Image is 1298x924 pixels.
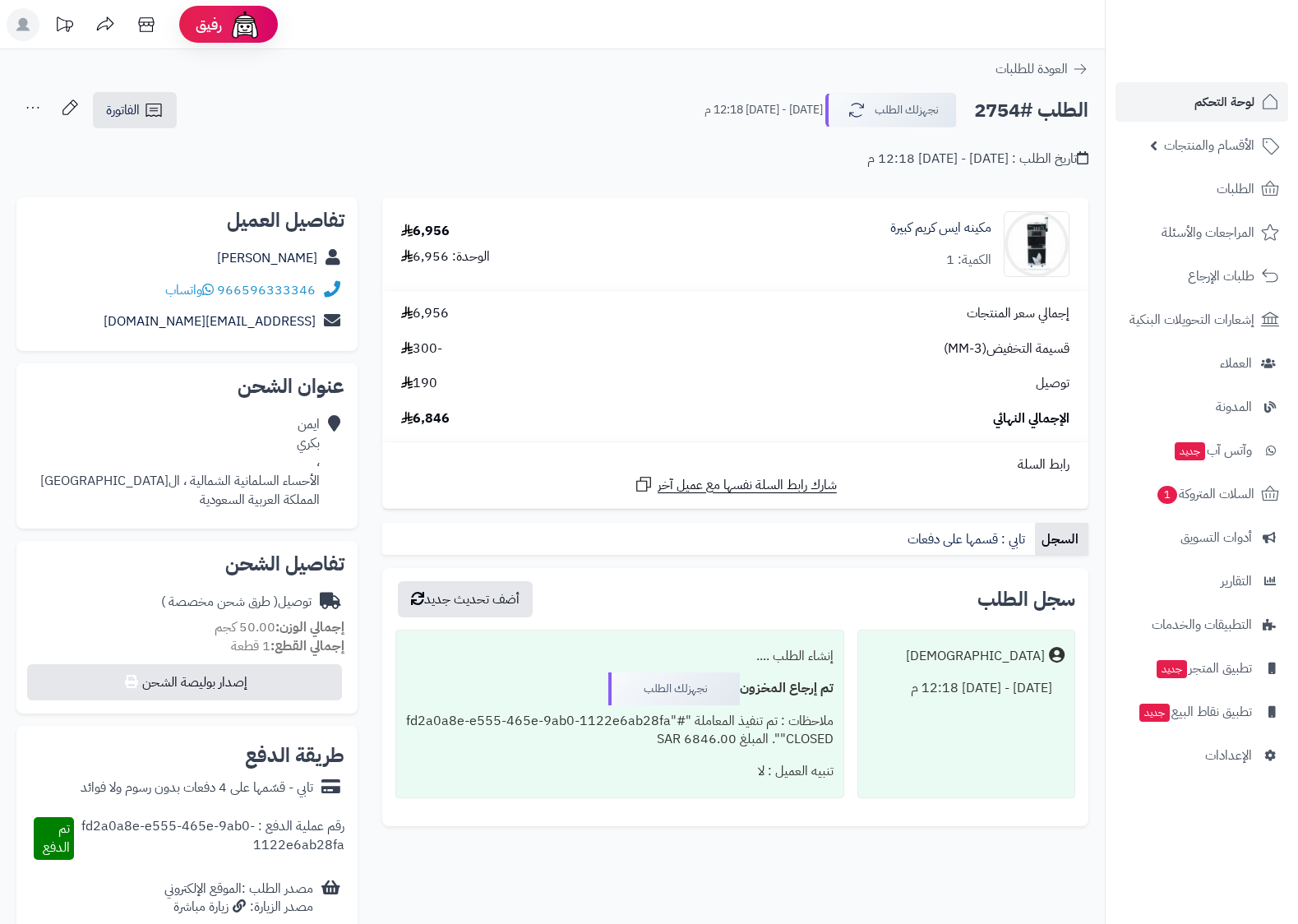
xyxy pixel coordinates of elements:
span: جديد [1139,704,1170,722]
a: وآتس آبجديد [1116,431,1288,470]
small: 1 قطعة [231,636,344,656]
h2: تفاصيل الشحن [30,554,344,574]
a: واتساب [165,280,214,300]
span: طلبات الإرجاع [1188,265,1254,288]
span: -300 [401,340,442,358]
a: الفاتورة [93,92,177,128]
span: ( طرق شحن مخصصة ) [161,592,278,612]
a: [PERSON_NAME] [217,248,317,268]
span: رفيق [196,15,222,35]
a: الإعدادات [1116,736,1288,775]
span: الأقسام والمنتجات [1164,134,1254,157]
a: العملاء [1116,344,1288,383]
img: ai-face.png [229,8,261,41]
a: المدونة [1116,387,1288,427]
span: لوحة التحكم [1194,90,1254,113]
a: تطبيق المتجرجديد [1116,649,1288,688]
a: التقارير [1116,561,1288,601]
span: المراجعات والأسئلة [1162,221,1254,244]
span: 190 [401,374,437,393]
a: العودة للطلبات [995,59,1088,79]
button: إصدار بوليصة الشحن [27,664,342,700]
span: الفاتورة [106,100,140,120]
a: مكينه ايس كريم كبيرة [890,219,991,238]
span: إشعارات التحويلات البنكية [1129,308,1254,331]
span: 6,956 [401,304,449,323]
span: إجمالي سعر المنتجات [967,304,1069,323]
h2: تفاصيل العميل [30,210,344,230]
button: أضف تحديث جديد [398,581,533,617]
span: شارك رابط السلة نفسها مع عميل آخر [658,476,837,495]
a: السجل [1035,523,1088,556]
img: 1748758086-web1new-90x90.jpg [1005,211,1069,277]
span: العودة للطلبات [995,59,1068,79]
div: مصدر الطلب :الموقع الإلكتروني [164,880,313,917]
div: [DATE] - [DATE] 12:18 م [868,672,1065,705]
span: تم الدفع [43,819,70,857]
a: طلبات الإرجاع [1116,256,1288,296]
b: تم إرجاع المخزون [740,678,834,698]
h2: عنوان الشحن [30,377,344,396]
div: رابط السلة [389,455,1082,474]
span: وآتس آب [1173,439,1252,462]
a: السلات المتروكة1 [1116,474,1288,514]
span: أدوات التسويق [1180,526,1252,549]
a: إشعارات التحويلات البنكية [1116,300,1288,340]
span: تطبيق المتجر [1155,657,1252,680]
div: الوحدة: 6,956 [401,247,490,266]
span: المدونة [1216,395,1252,418]
a: المراجعات والأسئلة [1116,213,1288,252]
a: تطبيق نقاط البيعجديد [1116,692,1288,732]
a: 966596333346 [217,280,316,300]
div: تاريخ الطلب : [DATE] - [DATE] 12:18 م [867,150,1088,169]
small: [DATE] - [DATE] 12:18 م [704,102,823,118]
a: أدوات التسويق [1116,518,1288,557]
div: تنبيه العميل : لا [406,755,834,788]
img: logo-2.png [1186,46,1282,81]
div: توصيل [161,593,312,612]
span: جديد [1157,660,1187,678]
span: التطبيقات والخدمات [1152,613,1252,636]
button: نجهزلك الطلب [825,93,957,127]
div: تابي - قسّمها على 4 دفعات بدون رسوم ولا فوائد [81,778,313,797]
strong: إجمالي القطع: [270,636,344,656]
a: [EMAIL_ADDRESS][DOMAIN_NAME] [104,312,316,331]
span: توصيل [1036,374,1069,393]
small: 50.00 كجم [215,617,344,637]
span: العملاء [1220,352,1252,375]
div: [DEMOGRAPHIC_DATA] [906,647,1045,666]
div: ايمن بكري ، الأحساء السلمانية الشمالية ، ال[GEOGRAPHIC_DATA] المملكة العربية السعودية [40,415,320,509]
div: 6,956 [401,222,450,241]
a: التطبيقات والخدمات [1116,605,1288,644]
span: 1 [1157,486,1177,504]
a: لوحة التحكم [1116,82,1288,122]
a: تحديثات المنصة [44,8,85,45]
span: قسيمة التخفيض(MM-3) [944,340,1069,358]
span: الإجمالي النهائي [993,409,1069,428]
h2: طريقة الدفع [245,746,344,765]
div: إنشاء الطلب .... [406,640,834,672]
div: مصدر الزيارة: زيارة مباشرة [164,898,313,917]
span: تطبيق نقاط البيع [1138,700,1252,723]
strong: إجمالي الوزن: [275,617,344,637]
span: جديد [1175,442,1205,460]
span: التقارير [1221,570,1252,593]
div: ملاحظات : تم تنفيذ المعاملة "#fd2a0a8e-e555-465e-9ab0-1122e6ab28fa" "CLOSED". المبلغ 6846.00 SAR [406,705,834,756]
span: 6,846 [401,409,450,428]
span: الطلبات [1217,178,1254,201]
div: رقم عملية الدفع : fd2a0a8e-e555-465e-9ab0-1122e6ab28fa [74,817,344,860]
div: الكمية: 1 [946,251,991,270]
a: شارك رابط السلة نفسها مع عميل آخر [634,474,837,495]
h3: سجل الطلب [977,589,1075,609]
span: السلات المتروكة [1156,483,1254,506]
a: تابي : قسمها على دفعات [901,523,1035,556]
span: الإعدادات [1205,744,1252,767]
div: نجهزلك الطلب [608,672,740,705]
h2: الطلب #2754 [974,94,1088,127]
a: الطلبات [1116,169,1288,209]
